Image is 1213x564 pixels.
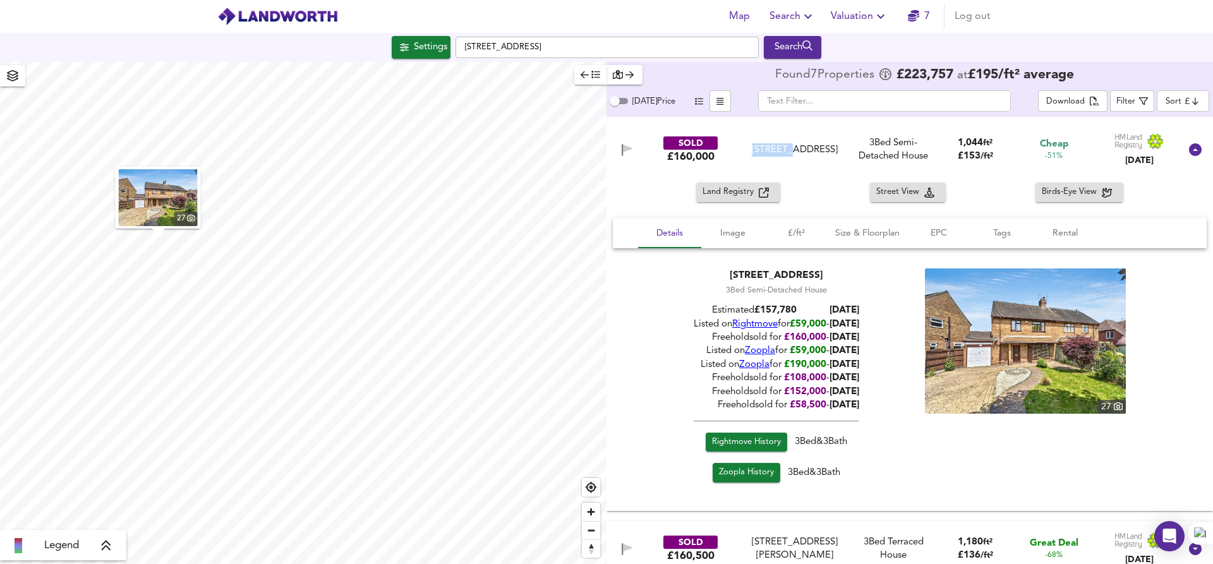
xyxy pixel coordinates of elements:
span: £ 223,757 [896,69,953,81]
button: Search [764,4,821,29]
a: property thumbnail 27 [925,268,1126,414]
div: Open Intercom Messenger [1154,521,1185,551]
div: 3 Bed Semi-Detached House [694,285,859,296]
span: EPC [915,225,963,241]
div: £160,000 [667,150,715,164]
span: Zoopla History [719,465,774,480]
span: at [957,69,968,81]
button: Zoom out [582,521,600,539]
span: £190,000 [784,360,826,369]
svg: Show Details [1188,142,1203,157]
button: Valuation [826,4,893,29]
button: Zoom in [582,503,600,521]
span: £ 157,780 [754,306,797,315]
div: Listed on for - [694,318,859,331]
div: Filter [1116,95,1135,109]
img: property thumbnail [119,169,198,226]
div: SOLD£160,000 [STREET_ADDRESS]3Bed Semi-Detached House1,044ft²£153/ft²Cheap-51%Land Registry[DATE] [606,117,1213,183]
a: Zoopla [739,360,769,369]
a: Zoopla [745,346,775,356]
span: [DATE] [830,346,859,356]
div: 3 Bed Terraced House [852,536,934,563]
span: Birds-Eye View [1042,185,1102,200]
span: ft² [983,538,993,546]
span: Image [709,225,757,241]
a: 7 [908,8,930,25]
div: 3 Bed & 3 Bath [694,433,859,464]
div: Found 7 Propert ies [775,69,878,81]
span: -51% [1045,151,1063,162]
div: SOLD£160,000 [STREET_ADDRESS]3Bed Semi-Detached House1,044ft²£153/ft²Cheap-51%Land Registry[DATE] [606,183,1213,511]
span: Size & Floorplan [835,225,900,241]
span: £ 160,000 [784,333,826,342]
div: Click to configure Search Settings [392,36,450,59]
span: 1,180 [958,537,983,547]
button: Reset bearing to north [582,539,600,558]
div: split button [1038,90,1107,112]
div: [STREET_ADDRESS][PERSON_NAME] [742,536,847,563]
span: -68% [1045,550,1063,561]
span: £ 136 [958,551,993,560]
span: Rental [1041,225,1089,241]
div: Listed on for - [694,358,859,371]
span: Tags [978,225,1026,241]
span: £59,000 [790,346,826,356]
button: 7 [898,4,939,29]
button: Filter [1110,90,1154,112]
img: Land Registry [1114,532,1164,549]
span: £ 108,000 [784,373,826,383]
span: £ 195 / ft² average [968,68,1074,81]
div: SOLD [663,136,718,150]
span: Rightmove History [712,435,781,450]
div: 3 Bed & 3 Bath [694,463,859,488]
span: Land Registry [703,185,759,200]
span: Details [646,225,694,241]
span: [DATE] [830,360,859,369]
img: Land Registry [1114,133,1164,150]
div: £160,500 [667,549,715,563]
div: Settings [414,39,447,56]
div: Sort [1157,90,1209,112]
span: Zoom out [582,522,600,539]
div: Freehold sold for - [694,371,859,385]
span: / ft² [981,551,993,560]
div: [STREET_ADDRESS] [694,268,859,282]
span: Log out [955,8,991,25]
div: Estimated [694,304,859,317]
button: Log out [950,4,996,29]
div: Download [1046,95,1085,109]
div: 27 [1098,400,1126,414]
a: property thumbnail 27 [119,169,198,226]
div: 3 Bed Semi-Detached House [852,136,934,164]
span: £ 58,500 [790,400,826,410]
a: Rightmove [732,320,778,329]
img: logo [217,7,338,26]
input: Enter a location... [456,37,759,58]
span: [DATE] [830,400,859,410]
button: Street View [870,183,946,202]
div: 27 [174,212,198,226]
button: Find my location [582,478,600,496]
span: [DATE] [830,333,859,342]
img: property thumbnail [925,268,1126,414]
button: Map [719,4,759,29]
div: [DATE] [1114,154,1164,167]
span: Great Deal [1030,537,1078,550]
a: Rightmove History [706,433,787,452]
span: £ 59,000 [790,320,826,329]
div: Freehold sold for - [694,385,859,399]
input: Text Filter... [758,90,1011,112]
span: / ft² [981,152,993,160]
button: Download [1038,90,1107,112]
div: [STREET_ADDRESS] [742,143,847,157]
button: Birds-Eye View [1035,183,1123,202]
button: Search [764,36,821,59]
div: Run Your Search [764,36,821,59]
span: £ 153 [958,152,993,161]
span: Search [769,8,816,25]
button: Settings [392,36,450,59]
